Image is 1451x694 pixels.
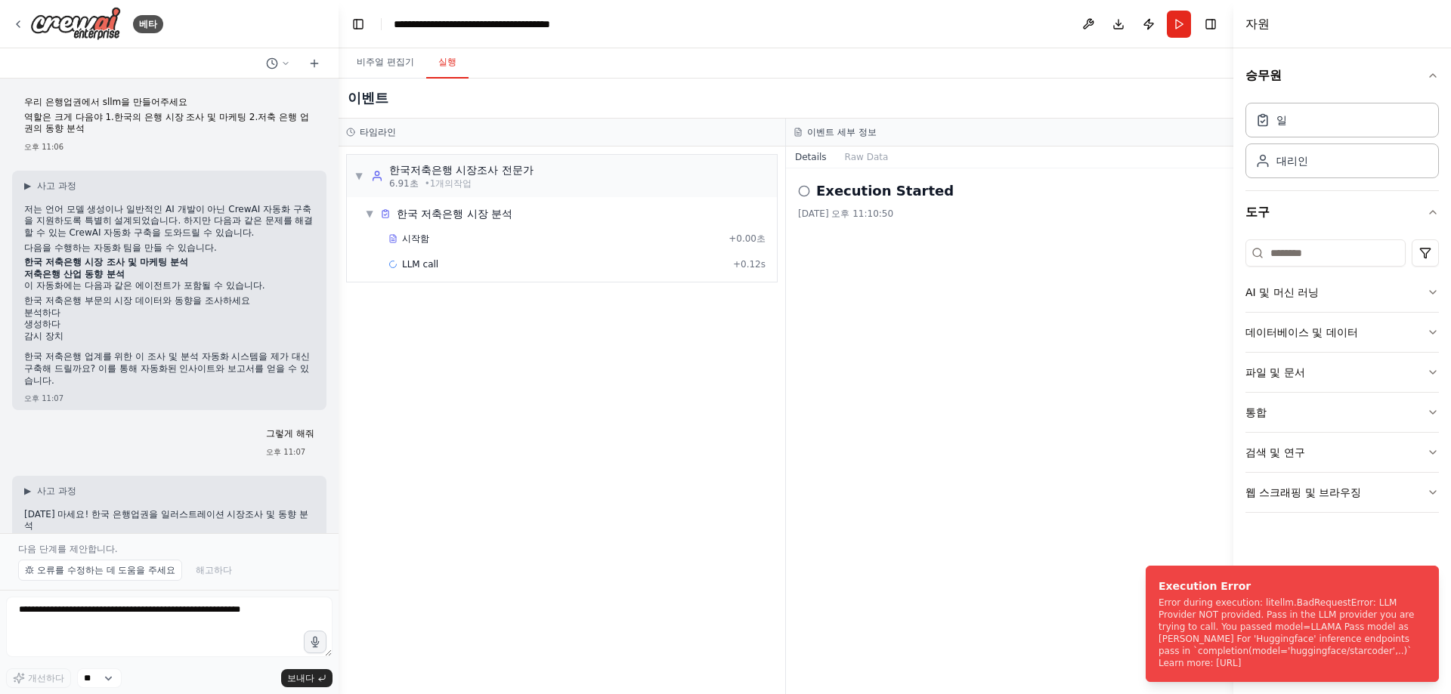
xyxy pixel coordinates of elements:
[360,127,396,137] font: 타임라인
[1245,473,1439,512] button: 웹 스크래핑 및 브라우징
[24,295,250,306] font: 한국 저축은행 부문의 시장 데이터와 동향을 조사하세요
[28,673,64,683] font: 개선하다
[24,485,76,497] button: ▶사고 과정
[453,178,472,189] font: 작업
[389,178,419,189] font: 6.91초
[1276,155,1308,167] font: 대리인
[18,544,117,554] font: 다음 단계를 제안합니다.
[24,180,31,191] font: ▶
[1245,54,1439,97] button: 승무원
[1245,393,1439,432] button: 통합
[24,269,125,279] font: 저축은행 산업 동향 분석
[24,204,313,238] font: 저는 언어 모델 생성이나 일반적인 AI 개발이 아닌 CrewAI 자동화 구축을 지원하도록 특별히 설계되었습니다. 하지만 다음과 같은 문제를 해결할 수 있는 CrewAI 자동화...
[430,178,454,189] font: 1개의
[266,448,305,456] font: 오후 11:07
[807,127,877,137] font: 이벤트 세부 정보
[18,560,182,581] button: 오류를 수정하는 데 도움을 주세요
[425,178,430,189] font: •
[786,147,836,168] button: Details
[1245,353,1439,392] button: 파일 및 문서
[1159,597,1420,669] div: Error during execution: litellm.BadRequestError: LLM Provider NOT provided. Pass in the LLM provi...
[1245,97,1439,190] div: 승무원
[1245,233,1439,525] div: 도구
[1276,114,1287,126] font: 일
[24,394,63,403] font: 오후 11:07
[1159,578,1420,594] div: Execution Error
[6,668,71,688] button: 개선하다
[24,242,217,253] font: 다음을 수행하는 자동화 팀을 만들 수 있습니다.
[287,673,314,683] font: 보내다
[266,428,314,439] font: 그렇게 해줘
[260,54,296,72] button: 이전 채팅으로 전환
[37,180,76,191] font: 사고 과정
[357,57,414,67] font: 비주얼 편집기
[402,258,438,270] span: LLM call
[281,669,333,687] button: 보내다
[1245,433,1439,472] button: 검색 및 연구
[397,208,512,220] font: 한국 저축은행 시장 분석
[1200,14,1221,35] button: 오른쪽 사이드바 숨기기
[24,97,187,107] font: 우리 은행업권에서 sllm을 만들어주세요
[37,565,175,575] font: 오류를 수정하는 데 도움을 주세요
[836,147,898,168] button: Raw Data
[188,560,240,581] button: 해고하다
[24,319,60,329] font: 생성하다
[24,509,308,532] font: [DATE] 마세요! 한국 은행업권을 일러스트레이션 시장조사 및 동향 분석
[1245,191,1439,233] button: 도구
[24,331,63,341] font: 감시 장치
[1245,486,1361,498] font: 웹 스크래핑 및 브라우징
[1245,446,1305,458] font: 검색 및 연구
[402,233,429,244] font: 시작함
[798,208,1221,220] div: [DATE] 오후 11:10:50
[37,486,76,496] font: 사고 과정
[24,257,188,267] font: 한국 저축은행 시장 조사 및 마케팅 분석
[1245,273,1439,312] button: AI 및 머신 러닝
[1245,366,1305,378] font: 파일 및 문서
[139,19,157,29] font: 베타
[816,180,954,202] h2: Execution Started
[30,7,121,41] img: 심벌 마크
[348,90,388,106] font: 이벤트
[1245,313,1439,352] button: 데이터베이스 및 데이터
[1245,286,1319,298] font: AI 및 머신 러닝
[304,631,326,653] button: 클릭하여 자동화 아이디어를 말해보세요
[1245,17,1270,31] font: 자원
[394,17,564,32] nav: 빵가루
[24,307,60,318] font: 분석하다
[348,14,369,35] button: 왼쪽 사이드바 숨기기
[24,143,63,151] font: 오후 11:06
[1245,205,1270,219] font: 도구
[302,54,326,72] button: 새로운 채팅을 시작하세요
[438,57,456,67] font: 실행
[196,565,232,575] font: 해고하다
[736,233,766,244] font: 0.00초
[729,233,736,244] font: +
[366,208,373,219] font: ▼
[1245,326,1358,338] font: 데이터베이스 및 데이터
[24,180,76,192] button: ▶사고 과정
[24,112,309,134] font: 역할은 크게 다음야 1.한국의 은행 시장 조사 및 마케팅 2.저축 은행 업권의 동향 분석
[733,258,766,270] span: + 0.12s
[1245,68,1282,82] font: 승무원
[1245,406,1267,418] font: 통합
[355,171,362,181] font: ▼
[24,486,31,496] font: ▶
[24,351,310,385] font: 한국 저축은행 업계를 위한 이 조사 및 분석 자동화 시스템을 제가 대신 구축해 드릴까요? 이를 통해 자동화된 인사이트와 보고서를 얻을 수 있습니다.
[389,164,534,176] font: 한국저축은행 시장조사 전문가
[24,280,265,291] font: 이 자동화에는 다음과 같은 에이전트가 포함될 수 있습니다.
